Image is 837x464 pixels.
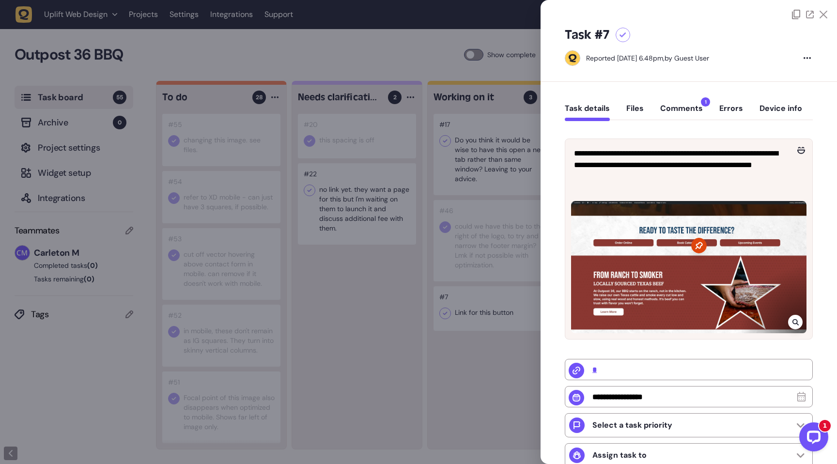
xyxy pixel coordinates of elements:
[586,53,709,63] div: by Guest User
[626,104,644,121] button: Files
[759,104,802,121] button: Device info
[586,54,665,62] div: Reported [DATE] 6.48pm,
[565,104,610,121] button: Task details
[719,104,743,121] button: Errors
[791,418,832,459] iframe: LiveChat chat widget
[592,420,672,430] p: Select a task priority
[565,27,610,43] h5: Task #7
[701,97,710,107] span: 1
[592,450,647,460] p: Assign task to
[660,104,703,121] button: Comments
[565,51,580,65] img: Guest User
